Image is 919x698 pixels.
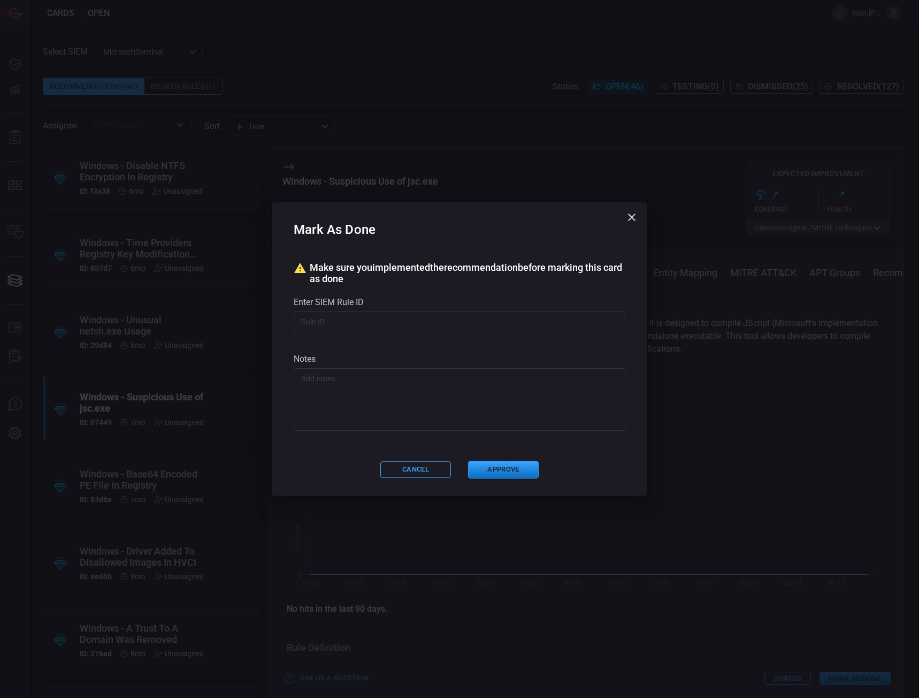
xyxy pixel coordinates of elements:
[294,219,625,253] h2: Mark As Done
[380,461,451,478] button: Cancel
[294,312,625,331] input: Rule ID
[294,297,625,307] div: Enter SIEM rule ID
[294,262,625,284] div: Make sure you implemented the recommendation before marking this card as done
[468,461,539,479] button: Approve
[294,354,625,364] div: Notes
